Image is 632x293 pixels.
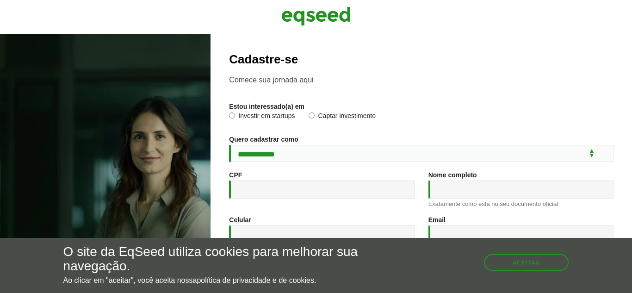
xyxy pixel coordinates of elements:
label: Quero cadastrar como [229,136,298,143]
p: Ao clicar em "aceitar", você aceita nossa . [63,276,367,285]
img: EqSeed Logo [281,5,351,28]
input: Investir em startups [229,112,235,118]
h2: Cadastre-se [229,53,613,66]
h5: O site da EqSeed utiliza cookies para melhorar sua navegação. [63,245,367,274]
input: Captar investimento [309,112,315,118]
a: política de privacidade e de cookies [197,277,314,284]
label: Nome completo [428,172,477,178]
label: Investir em startups [229,112,295,122]
label: Email [428,217,446,223]
label: CPF [229,172,242,178]
label: Captar investimento [309,112,376,122]
label: Estou interessado(a) em [229,103,304,110]
button: Aceitar [484,254,569,271]
label: Celular [229,217,251,223]
div: Exatamente como está no seu documento oficial [428,201,613,207]
p: Comece sua jornada aqui [229,75,613,84]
